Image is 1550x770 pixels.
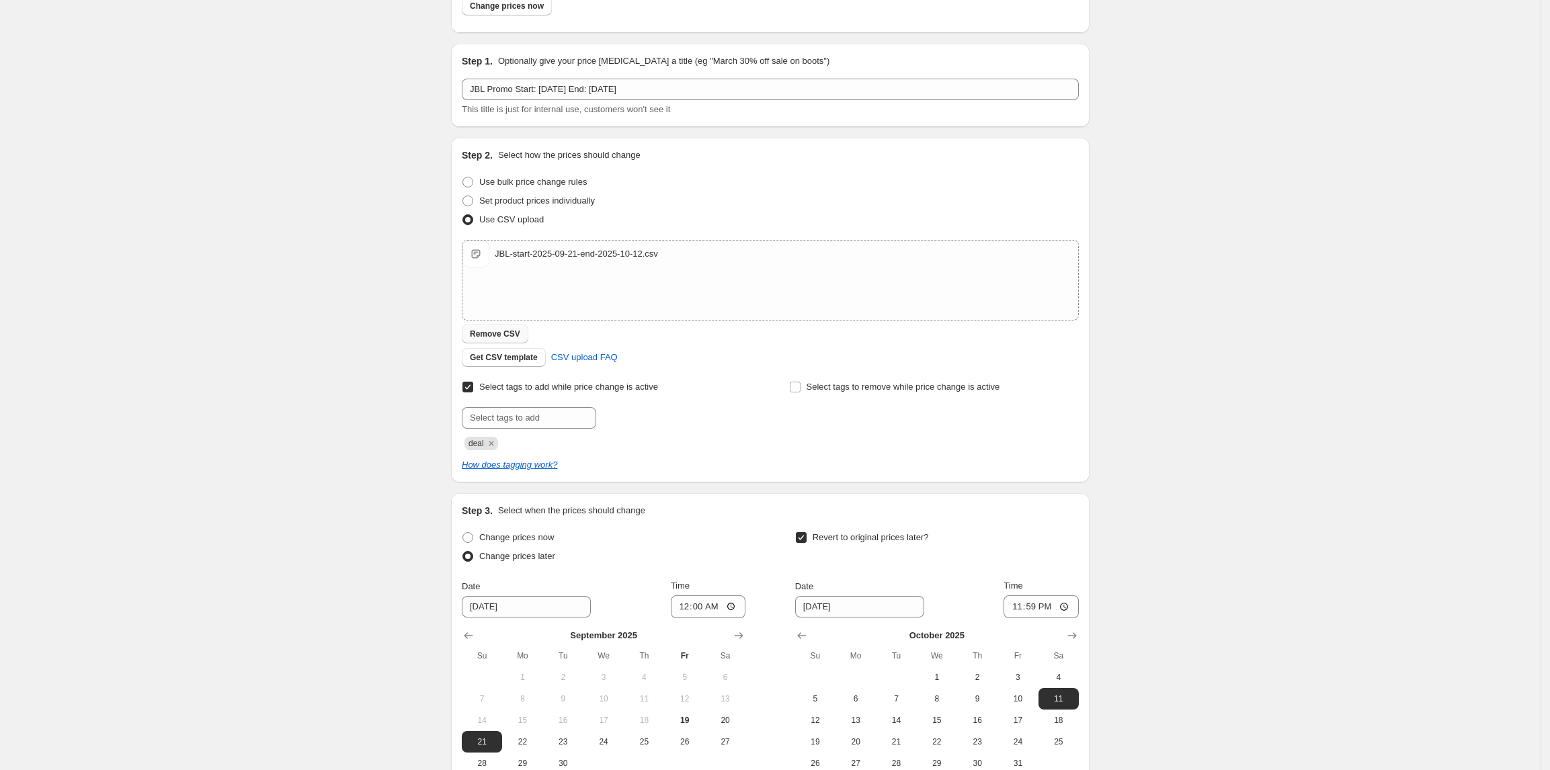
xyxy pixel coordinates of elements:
[462,688,502,710] button: Sunday September 7 2025
[498,148,641,162] p: Select how the prices should change
[997,688,1038,710] button: Friday October 10 2025
[589,693,618,704] span: 10
[470,329,520,339] span: Remove CSV
[705,645,745,667] th: Saturday
[462,325,528,343] button: Remove CSV
[963,758,992,769] span: 30
[462,581,480,591] span: Date
[881,715,911,726] span: 14
[957,688,997,710] button: Thursday October 9 2025
[548,650,578,661] span: Tu
[624,710,664,731] button: Thursday September 18 2025
[957,731,997,753] button: Thursday October 23 2025
[997,645,1038,667] th: Friday
[583,688,624,710] button: Wednesday September 10 2025
[1044,693,1073,704] span: 11
[795,710,835,731] button: Sunday October 12 2025
[876,645,916,667] th: Tuesday
[835,710,876,731] button: Monday October 13 2025
[589,715,618,726] span: 17
[922,715,952,726] span: 15
[479,196,595,206] span: Set product prices individually
[467,736,497,747] span: 21
[459,626,478,645] button: Show previous month, August 2025
[795,688,835,710] button: Sunday October 5 2025
[670,693,700,704] span: 12
[835,731,876,753] button: Monday October 20 2025
[479,382,658,392] span: Select tags to add while price change is active
[710,672,740,683] span: 6
[795,581,813,591] span: Date
[470,352,538,363] span: Get CSV template
[841,693,870,704] span: 6
[502,645,542,667] th: Monday
[502,731,542,753] button: Monday September 22 2025
[710,715,740,726] span: 20
[1038,710,1079,731] button: Saturday October 18 2025
[922,672,952,683] span: 1
[801,693,830,704] span: 5
[957,645,997,667] th: Thursday
[624,688,664,710] button: Thursday September 11 2025
[710,736,740,747] span: 27
[876,710,916,731] button: Tuesday October 14 2025
[710,693,740,704] span: 13
[462,731,502,753] button: Sunday September 21 2025
[462,348,546,367] button: Get CSV template
[917,667,957,688] button: Wednesday October 1 2025
[467,693,497,704] span: 7
[462,710,502,731] button: Sunday September 14 2025
[629,672,659,683] span: 4
[507,672,537,683] span: 1
[629,736,659,747] span: 25
[795,645,835,667] th: Sunday
[792,626,811,645] button: Show previous month, September 2025
[997,710,1038,731] button: Friday October 17 2025
[963,650,992,661] span: Th
[876,688,916,710] button: Tuesday October 7 2025
[841,715,870,726] span: 13
[1038,667,1079,688] button: Saturday October 4 2025
[876,731,916,753] button: Tuesday October 21 2025
[467,715,497,726] span: 14
[1003,758,1032,769] span: 31
[462,148,493,162] h2: Step 2.
[705,688,745,710] button: Saturday September 13 2025
[589,650,618,661] span: We
[589,736,618,747] span: 24
[1038,731,1079,753] button: Saturday October 25 2025
[462,460,557,470] a: How does tagging work?
[922,758,952,769] span: 29
[841,758,870,769] span: 27
[543,347,626,368] a: CSV upload FAQ
[583,731,624,753] button: Wednesday September 24 2025
[1003,693,1032,704] span: 10
[881,736,911,747] span: 21
[1044,715,1073,726] span: 18
[705,667,745,688] button: Saturday September 6 2025
[795,596,924,617] input: 9/19/2025
[1038,645,1079,667] th: Saturday
[841,736,870,747] span: 20
[629,650,659,661] span: Th
[551,351,618,364] span: CSV upload FAQ
[917,688,957,710] button: Wednesday October 8 2025
[671,581,690,591] span: Time
[548,693,578,704] span: 9
[665,688,705,710] button: Friday September 12 2025
[543,645,583,667] th: Tuesday
[507,758,537,769] span: 29
[963,672,992,683] span: 2
[507,650,537,661] span: Mo
[468,439,484,448] span: deal
[1003,650,1032,661] span: Fr
[813,532,929,542] span: Revert to original prices later?
[670,715,700,726] span: 19
[670,672,700,683] span: 5
[502,688,542,710] button: Monday September 8 2025
[963,736,992,747] span: 23
[485,437,497,450] button: Remove deal
[1004,581,1022,591] span: Time
[462,596,591,617] input: 9/19/2025
[507,693,537,704] span: 8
